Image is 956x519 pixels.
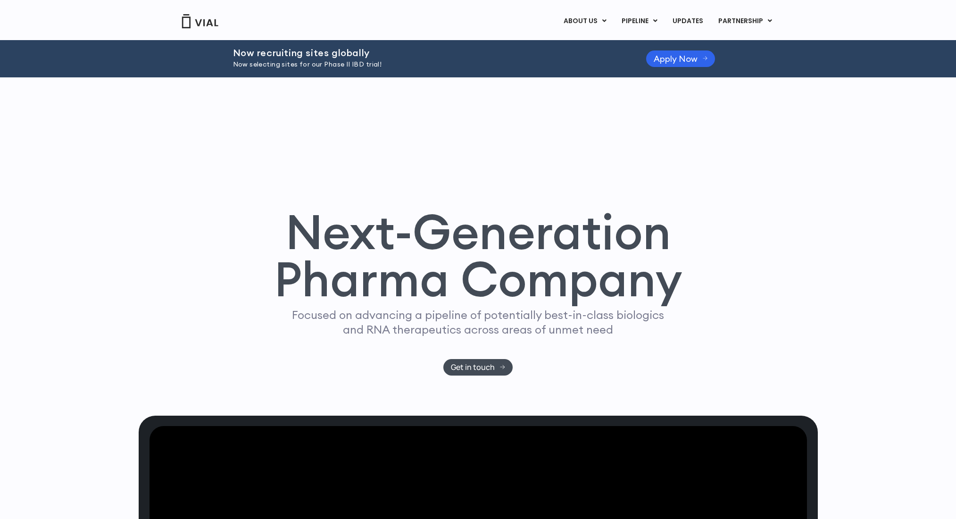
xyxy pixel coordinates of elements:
[665,13,710,29] a: UPDATES
[181,14,219,28] img: Vial Logo
[233,48,623,58] h2: Now recruiting sites globally
[711,13,780,29] a: PARTNERSHIPMenu Toggle
[274,208,682,303] h1: Next-Generation Pharma Company
[556,13,614,29] a: ABOUT USMenu Toggle
[614,13,665,29] a: PIPELINEMenu Toggle
[451,364,495,371] span: Get in touch
[443,359,513,376] a: Get in touch
[654,55,698,62] span: Apply Now
[233,59,623,70] p: Now selecting sites for our Phase II IBD trial!
[288,308,668,337] p: Focused on advancing a pipeline of potentially best-in-class biologics and RNA therapeutics acros...
[646,50,715,67] a: Apply Now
